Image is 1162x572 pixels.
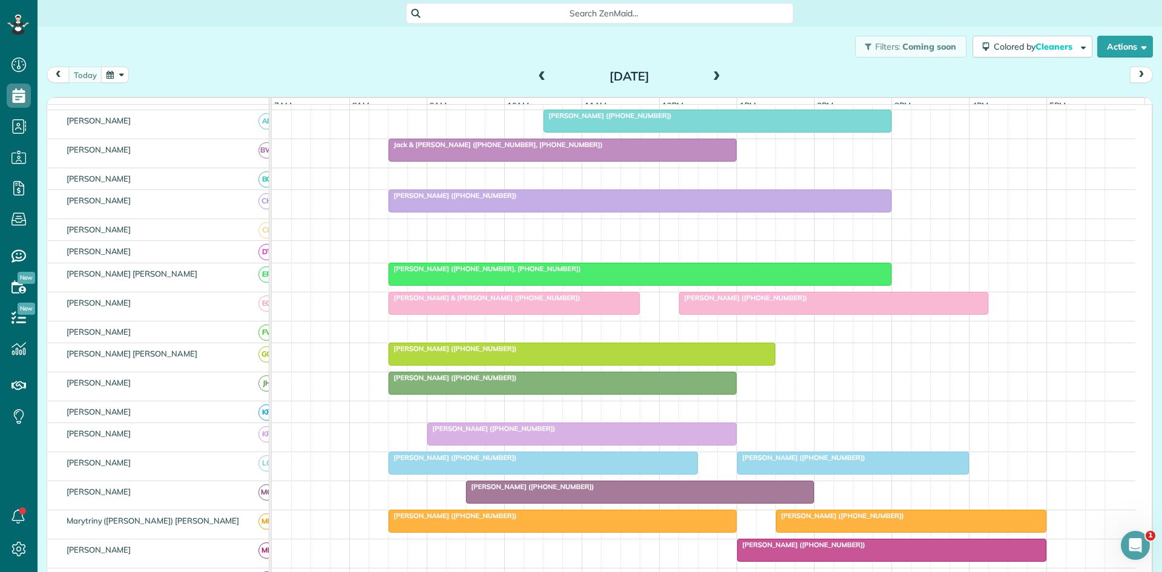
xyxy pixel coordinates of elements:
span: [PERSON_NAME] ([PHONE_NUMBER]) [737,453,866,462]
span: ME [258,513,275,530]
span: [PERSON_NAME] [64,407,134,416]
span: Jack & [PERSON_NAME] ([PHONE_NUMBER], [PHONE_NUMBER]) [388,140,603,149]
span: 7am [272,100,294,110]
h2: [DATE] [554,70,705,83]
span: AF [258,113,275,130]
button: Actions [1097,36,1153,58]
span: [PERSON_NAME] [64,327,134,337]
span: DT [258,244,275,260]
span: [PERSON_NAME] [64,116,134,125]
span: ML [258,542,275,559]
span: LC [258,455,275,472]
span: [PERSON_NAME] ([PHONE_NUMBER]) [388,453,517,462]
span: [PERSON_NAME] ([PHONE_NUMBER]) [388,373,517,382]
span: [PERSON_NAME] [64,378,134,387]
iframe: Intercom live chat [1121,531,1150,560]
span: [PERSON_NAME] [64,487,134,496]
span: KR [258,426,275,442]
span: [PERSON_NAME] [64,174,134,183]
span: Coming soon [902,41,957,52]
span: New [18,272,35,284]
span: 4pm [970,100,991,110]
span: CH [258,193,275,209]
span: 5pm [1047,100,1068,110]
span: 10am [505,100,532,110]
span: [PERSON_NAME] [PERSON_NAME] [64,349,200,358]
span: [PERSON_NAME] ([PHONE_NUMBER]) [465,482,595,491]
span: FV [258,324,275,341]
span: EP [258,266,275,283]
span: 2pm [815,100,836,110]
span: [PERSON_NAME] [64,196,134,205]
button: Colored byCleaners [973,36,1092,58]
span: 3pm [892,100,913,110]
span: [PERSON_NAME] [64,298,134,307]
span: GG [258,346,275,363]
span: Marytriny ([PERSON_NAME]) [PERSON_NAME] [64,516,241,525]
span: CL [258,222,275,238]
button: prev [47,67,70,83]
span: [PERSON_NAME] ([PHONE_NUMBER], [PHONE_NUMBER]) [388,265,582,273]
span: [PERSON_NAME] ([PHONE_NUMBER]) [388,511,517,520]
span: 9am [427,100,450,110]
span: [PERSON_NAME] ([PHONE_NUMBER]) [388,344,517,353]
span: 1pm [737,100,758,110]
button: next [1130,67,1153,83]
span: Colored by [994,41,1077,52]
span: [PERSON_NAME] ([PHONE_NUMBER]) [737,541,866,549]
span: 1 [1146,531,1155,541]
span: [PERSON_NAME] [64,225,134,234]
span: [PERSON_NAME] & [PERSON_NAME] ([PHONE_NUMBER]) [388,294,581,302]
span: KR [258,404,275,421]
span: New [18,303,35,315]
span: Cleaners [1036,41,1074,52]
span: JH [258,375,275,392]
span: [PERSON_NAME] ([PHONE_NUMBER]) [775,511,905,520]
span: 8am [350,100,372,110]
span: [PERSON_NAME] [64,246,134,256]
span: [PERSON_NAME] ([PHONE_NUMBER]) [543,111,672,120]
span: [PERSON_NAME] [64,458,134,467]
span: MG [258,484,275,501]
span: BW [258,142,275,159]
span: Filters: [875,41,901,52]
span: [PERSON_NAME] [PERSON_NAME] [64,269,200,278]
span: 11am [582,100,609,110]
span: 12pm [660,100,686,110]
span: BC [258,171,275,188]
button: today [68,67,102,83]
span: [PERSON_NAME] ([PHONE_NUMBER]) [388,191,517,200]
span: [PERSON_NAME] ([PHONE_NUMBER]) [427,424,556,433]
span: EG [258,295,275,312]
span: [PERSON_NAME] [64,145,134,154]
span: [PERSON_NAME] [64,545,134,554]
span: [PERSON_NAME] ([PHONE_NUMBER]) [678,294,808,302]
span: [PERSON_NAME] [64,429,134,438]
